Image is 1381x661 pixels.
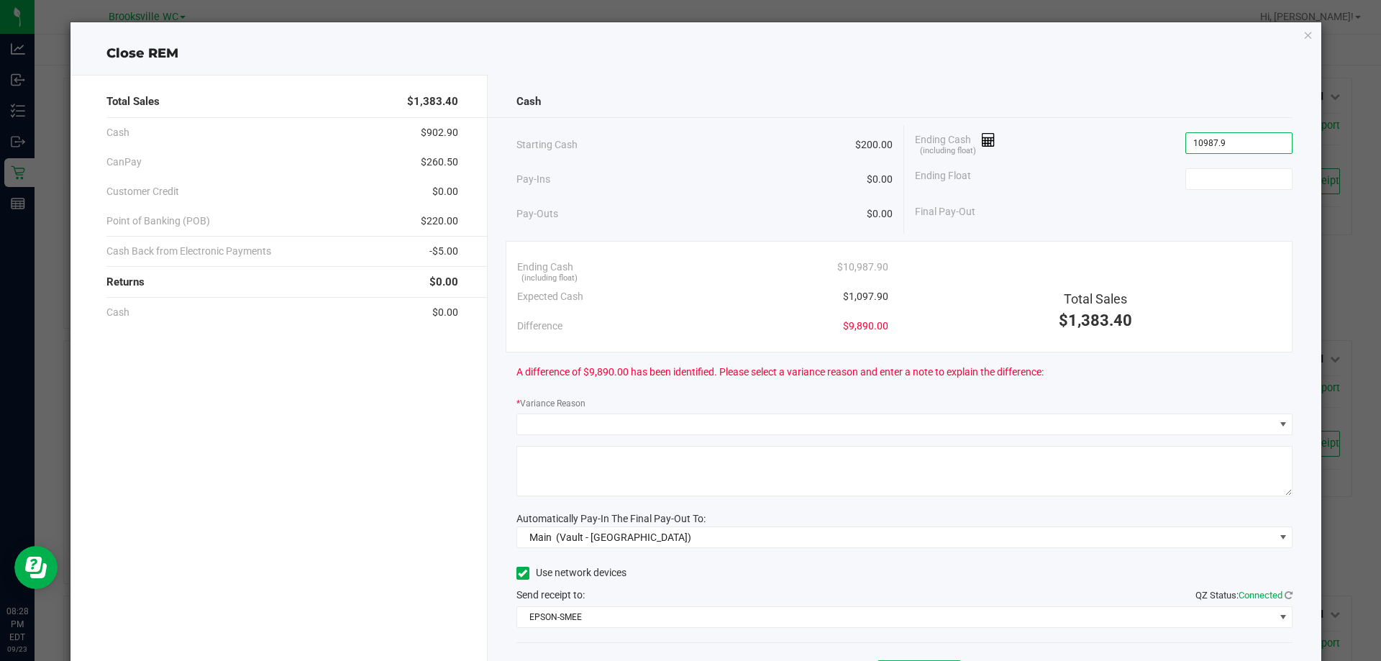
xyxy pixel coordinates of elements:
span: Final Pay-Out [915,204,975,219]
span: A difference of $9,890.00 has been identified. Please select a variance reason and enter a note t... [516,365,1044,380]
span: (Vault - [GEOGRAPHIC_DATA]) [556,532,691,543]
label: Use network devices [516,565,626,580]
label: Variance Reason [516,397,585,410]
span: -$5.00 [429,244,458,259]
span: Send receipt to: [516,589,585,601]
span: Pay-Ins [516,172,550,187]
span: (including float) [920,145,976,158]
iframe: Resource center [14,546,58,589]
span: Pay-Outs [516,206,558,222]
span: Automatically Pay-In The Final Pay-Out To: [516,513,706,524]
span: $0.00 [432,184,458,199]
span: CanPay [106,155,142,170]
span: Total Sales [106,94,160,110]
span: $0.00 [432,305,458,320]
span: Expected Cash [517,289,583,304]
span: $1,383.40 [1059,311,1132,329]
span: QZ Status: [1195,590,1293,601]
span: Main [529,532,552,543]
span: $220.00 [421,214,458,229]
span: $0.00 [429,274,458,291]
span: $200.00 [855,137,893,152]
span: Cash [106,125,129,140]
span: $0.00 [867,206,893,222]
span: $1,383.40 [407,94,458,110]
div: Close REM [70,44,1322,63]
span: (including float) [521,273,578,285]
span: Ending Cash [517,260,573,275]
span: EPSON-SMEE [517,607,1275,627]
span: $902.90 [421,125,458,140]
span: $1,097.90 [843,289,888,304]
span: Connected [1239,590,1282,601]
span: $9,890.00 [843,319,888,334]
span: $260.50 [421,155,458,170]
span: Ending Cash [915,132,995,154]
span: Total Sales [1064,291,1127,306]
span: Ending Float [915,168,971,190]
span: Starting Cash [516,137,578,152]
div: Returns [106,267,458,298]
span: Cash [106,305,129,320]
span: $0.00 [867,172,893,187]
span: Difference [517,319,562,334]
span: Cash Back from Electronic Payments [106,244,271,259]
span: Customer Credit [106,184,179,199]
span: $10,987.90 [837,260,888,275]
span: Point of Banking (POB) [106,214,210,229]
span: Cash [516,94,541,110]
